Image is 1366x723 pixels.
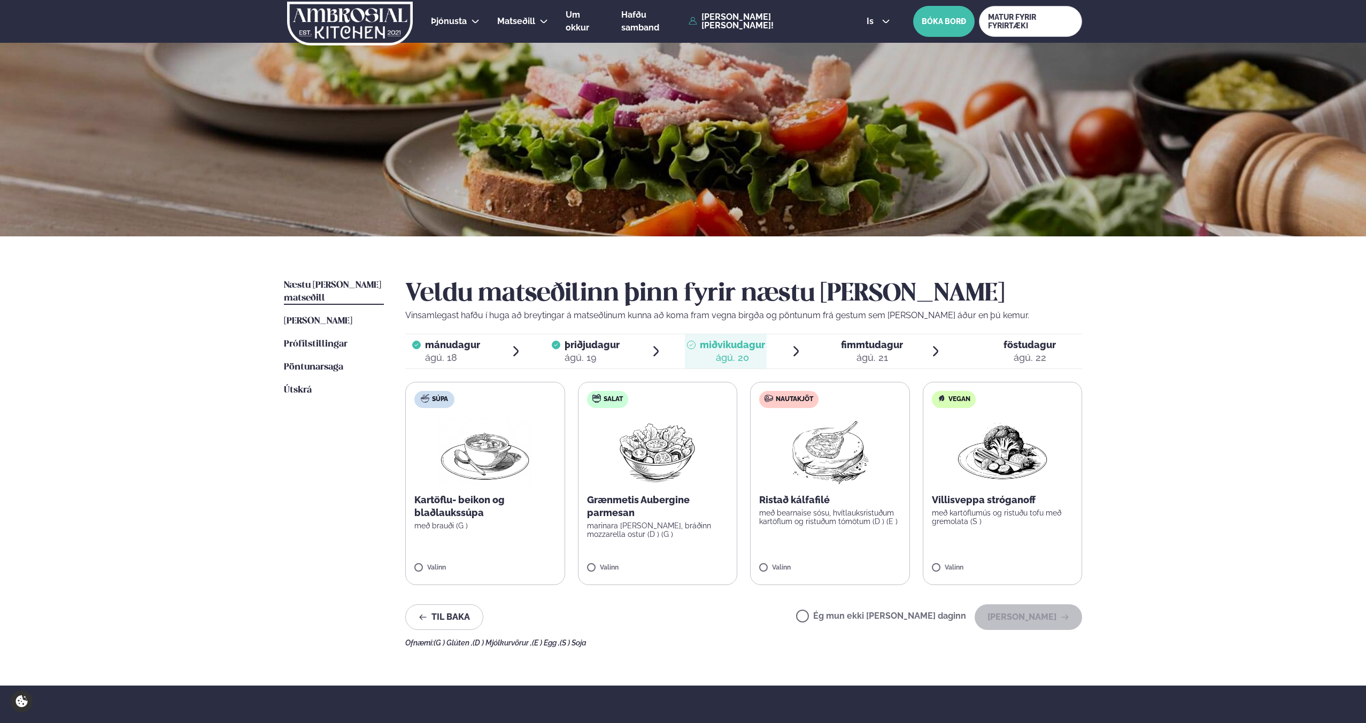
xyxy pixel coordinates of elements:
[405,639,1082,647] div: Ofnæmi:
[867,17,877,26] span: is
[700,351,765,364] div: ágú. 20
[604,395,623,404] span: Salat
[284,281,381,303] span: Næstu [PERSON_NAME] matseðill
[955,417,1049,485] img: Vegan.png
[587,494,729,519] p: Grænmetis Aubergine parmesan
[566,10,589,33] span: Um okkur
[284,338,348,351] a: Prófílstillingar
[497,16,535,26] span: Matseðill
[560,639,586,647] span: (S ) Soja
[425,351,480,364] div: ágú. 18
[284,384,312,397] a: Útskrá
[497,15,535,28] a: Matseðill
[414,521,556,530] p: með brauði (G )
[689,13,842,30] a: [PERSON_NAME] [PERSON_NAME]!
[565,339,620,350] span: þriðjudagur
[592,394,601,403] img: salad.svg
[431,15,467,28] a: Þjónusta
[421,394,429,403] img: soup.svg
[979,6,1082,37] a: MATUR FYRIR FYRIRTÆKI
[284,317,352,326] span: [PERSON_NAME]
[405,279,1082,309] h2: Veldu matseðilinn þinn fyrir næstu [PERSON_NAME]
[425,339,480,350] span: mánudagur
[11,690,33,712] a: Cookie settings
[776,395,813,404] span: Nautakjöt
[975,604,1082,630] button: [PERSON_NAME]
[759,509,901,526] p: með bearnaise sósu, hvítlauksristuðum kartöflum og ristuðum tómötum (D ) (E )
[610,417,705,485] img: Salad.png
[587,521,729,539] p: marinara [PERSON_NAME], bráðinn mozzarella ostur (D ) (G )
[284,279,384,305] a: Næstu [PERSON_NAME] matseðill
[284,363,343,372] span: Pöntunarsaga
[948,395,970,404] span: Vegan
[913,6,975,37] button: BÓKA BORÐ
[937,394,946,403] img: Vegan.svg
[621,10,659,33] span: Hafðu samband
[284,315,352,328] a: [PERSON_NAME]
[841,339,903,350] span: fimmtudagur
[473,639,532,647] span: (D ) Mjólkurvörur ,
[414,494,556,519] p: Kartöflu- beikon og blaðlaukssúpa
[700,339,765,350] span: miðvikudagur
[765,394,773,403] img: beef.svg
[932,509,1074,526] p: með kartöflumús og ristuðu tofu með gremolata (S )
[284,361,343,374] a: Pöntunarsaga
[621,9,683,34] a: Hafðu samband
[932,494,1074,506] p: Villisveppa stróganoff
[1004,339,1056,350] span: föstudagur
[438,417,532,485] img: Soup.png
[405,309,1082,322] p: Vinsamlegast hafðu í huga að breytingar á matseðlinum kunna að koma fram vegna birgða og pöntunum...
[565,351,620,364] div: ágú. 19
[284,386,312,395] span: Útskrá
[566,9,604,34] a: Um okkur
[759,494,901,506] p: Ristað kálfafilé
[841,351,903,364] div: ágú. 21
[532,639,560,647] span: (E ) Egg ,
[286,2,414,45] img: logo
[284,340,348,349] span: Prófílstillingar
[434,639,473,647] span: (G ) Glúten ,
[1004,351,1056,364] div: ágú. 22
[783,417,877,485] img: Lamb-Meat.png
[432,395,448,404] span: Súpa
[405,604,483,630] button: Til baka
[431,16,467,26] span: Þjónusta
[858,17,898,26] button: is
